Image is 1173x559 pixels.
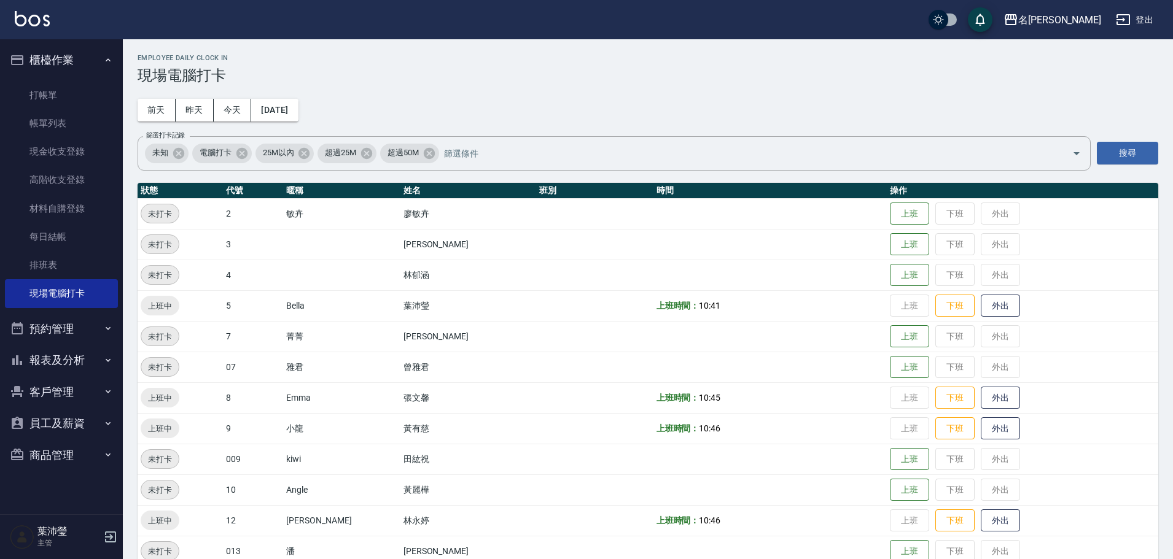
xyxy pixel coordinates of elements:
[251,99,298,121] button: [DATE]
[657,515,700,525] b: 上班時間：
[223,413,284,444] td: 9
[699,301,720,310] span: 10:41
[223,183,284,199] th: 代號
[657,393,700,403] b: 上班時間：
[5,109,118,137] a: 帳單列表
[981,509,1020,532] button: 外出
[1097,142,1158,164] button: 搜尋
[699,423,720,433] span: 10:46
[176,99,214,121] button: 昨天
[318,144,376,163] div: 超過25M
[890,233,929,256] button: 上班
[400,382,537,413] td: 張文馨
[223,290,284,321] td: 5
[138,99,176,121] button: 前天
[400,183,537,199] th: 姓名
[37,538,100,549] p: 主管
[1018,12,1101,28] div: 名[PERSON_NAME]
[657,423,700,433] b: 上班時間：
[37,525,100,538] h5: 葉沛瑩
[15,11,50,26] img: Logo
[146,131,185,140] label: 篩選打卡記錄
[141,484,179,496] span: 未打卡
[145,147,176,159] span: 未知
[283,413,400,444] td: 小龍
[400,198,537,229] td: 廖敏卉
[5,344,118,376] button: 報表及分析
[283,474,400,505] td: Angle
[318,147,364,159] span: 超過25M
[890,325,929,348] button: 上班
[223,352,284,382] td: 07
[999,7,1106,33] button: 名[PERSON_NAME]
[141,545,179,558] span: 未打卡
[981,417,1020,440] button: 外出
[223,444,284,474] td: 009
[5,313,118,345] button: 預約管理
[5,223,118,251] a: 每日結帳
[5,81,118,109] a: 打帳單
[400,290,537,321] td: 葉沛瑩
[141,453,179,466] span: 未打卡
[657,301,700,310] b: 上班時間：
[283,321,400,352] td: 菁菁
[935,417,975,440] button: 下班
[138,67,1158,84] h3: 現場電腦打卡
[283,290,400,321] td: Bella
[400,505,537,536] td: 林永婷
[283,444,400,474] td: kiwi
[255,144,314,163] div: 25M以內
[141,361,179,374] span: 未打卡
[223,260,284,290] td: 4
[981,295,1020,317] button: 外出
[283,352,400,382] td: 雅君
[141,330,179,343] span: 未打卡
[141,269,179,282] span: 未打卡
[5,439,118,471] button: 商品管理
[380,147,426,159] span: 超過50M
[887,183,1158,199] th: 操作
[890,356,929,379] button: 上班
[890,264,929,287] button: 上班
[699,515,720,525] span: 10:46
[5,407,118,439] button: 員工及薪資
[890,202,929,225] button: 上班
[5,44,118,76] button: 櫃檯作業
[141,391,179,404] span: 上班中
[536,183,653,199] th: 班別
[283,382,400,413] td: Emma
[223,321,284,352] td: 7
[5,279,118,307] a: 現場電腦打卡
[400,474,537,505] td: 黃麗樺
[935,387,975,409] button: 下班
[223,474,284,505] td: 10
[935,509,975,532] button: 下班
[141,514,179,527] span: 上班中
[890,479,929,501] button: 上班
[283,183,400,199] th: 暱稱
[5,195,118,223] a: 材料自購登錄
[223,198,284,229] td: 2
[10,525,34,549] img: Person
[283,198,400,229] td: 敏卉
[214,99,252,121] button: 今天
[5,251,118,279] a: 排班表
[192,147,239,159] span: 電腦打卡
[141,299,179,312] span: 上班中
[699,393,720,403] span: 10:45
[192,144,252,163] div: 電腦打卡
[283,505,400,536] td: [PERSON_NAME]
[653,183,887,199] th: 時間
[890,448,929,471] button: 上班
[400,413,537,444] td: 黃有慈
[223,382,284,413] td: 8
[5,137,118,166] a: 現金收支登錄
[255,147,302,159] span: 25M以內
[441,142,1051,164] input: 篩選條件
[400,229,537,260] td: [PERSON_NAME]
[968,7,992,32] button: save
[935,295,975,317] button: 下班
[400,352,537,382] td: 曾雅君
[981,387,1020,409] button: 外出
[223,229,284,260] td: 3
